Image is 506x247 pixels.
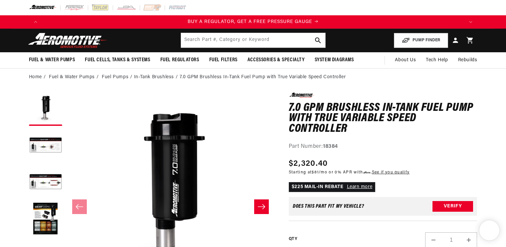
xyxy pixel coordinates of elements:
[29,129,62,162] button: Load image 2 in gallery view
[312,170,319,174] span: $81
[24,52,80,68] summary: Fuel & Water Pumps
[458,57,477,64] span: Rebuilds
[347,184,373,189] a: Learn more
[390,52,421,68] a: About Us
[42,18,464,26] a: BUY A REGULATOR, GET A FREE PRESSURE GAUGE
[188,19,312,24] span: BUY A REGULATOR, GET A FREE PRESSURE GAUGE
[29,93,62,126] button: Load image 1 in gallery view
[289,142,477,151] div: Part Number:
[29,202,62,236] button: Load image 4 in gallery view
[12,15,494,29] slideshow-component: Translation missing: en.sections.announcements.announcement_bar
[289,158,328,170] span: $2,320.40
[289,170,410,175] p: Starting at /mo or 0% APR with .
[102,74,128,81] a: Fuel Pumps
[155,52,204,68] summary: Fuel Regulators
[464,15,477,29] button: Translation missing: en.sections.announcements.next_announcement
[209,57,238,64] span: Fuel Filters
[289,103,477,134] h1: 7.0 GPM Brushless In-Tank Fuel Pump with True Variable Speed Controller
[426,57,448,64] span: Tech Help
[372,170,410,174] a: See if you qualify - Learn more about Affirm Financing (opens in modal)
[42,18,464,26] div: 1 of 4
[180,74,346,81] li: 7.0 GPM Brushless In-Tank Fuel Pump with True Variable Speed Controller
[432,201,473,212] button: Verify
[29,74,477,81] nav: breadcrumbs
[310,52,359,68] summary: System Diagrams
[204,52,243,68] summary: Fuel Filters
[29,74,42,81] a: Home
[453,52,482,68] summary: Rebuilds
[29,57,75,64] span: Fuel & Water Pumps
[289,182,375,192] p: $225 MAIL-IN REBATE
[49,74,95,81] a: Fuel & Water Pumps
[254,199,269,214] button: Slide right
[134,74,180,81] li: In-Tank Brushless
[323,144,338,149] strong: 18384
[421,52,453,68] summary: Tech Help
[315,57,354,64] span: System Diagrams
[72,199,87,214] button: Slide left
[248,57,305,64] span: Accessories & Specialty
[395,58,416,63] span: About Us
[160,57,199,64] span: Fuel Regulators
[293,204,364,209] div: Does This part fit My vehicle?
[26,33,109,48] img: Aeromotive
[29,166,62,199] button: Load image 3 in gallery view
[85,57,150,64] span: Fuel Cells, Tanks & Systems
[394,33,448,48] button: PUMP FINDER
[363,170,371,174] span: Affirm
[289,236,297,242] label: QTY
[311,33,325,48] button: search button
[243,52,310,68] summary: Accessories & Specialty
[42,18,464,26] div: Announcement
[80,52,155,68] summary: Fuel Cells, Tanks & Systems
[181,33,325,48] input: Search by Part Number, Category or Keyword
[29,15,42,29] button: Translation missing: en.sections.announcements.previous_announcement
